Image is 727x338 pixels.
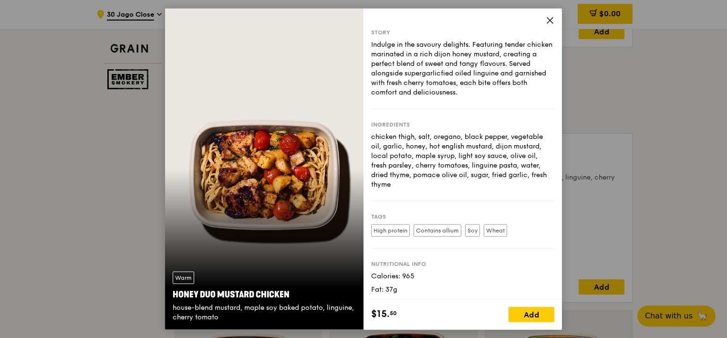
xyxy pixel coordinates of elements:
[173,303,356,322] div: house-blend mustard, maple soy baked potato, linguine, cherry tomato
[371,132,554,190] div: chicken thigh, salt, oregano, black pepper, vegetable oil, garlic, honey, hot english mustard, di...
[371,306,390,321] span: $15.
[390,309,397,317] span: 50
[371,285,554,295] div: Fat: 37g
[484,224,507,237] label: Wheat
[173,287,356,301] div: Honey Duo Mustard Chicken
[371,224,410,237] label: High protein
[173,271,194,284] div: Warm
[371,260,554,268] div: Nutritional info
[371,40,554,97] div: Indulge in the savoury delights. Featuring tender chicken marinated in a rich dijon honey mustard...
[371,121,554,128] div: Ingredients
[371,213,554,221] div: Tags
[371,272,554,281] div: Calories: 965
[371,29,554,36] div: Story
[371,298,554,308] div: Carb: 90g
[509,306,554,322] div: Add
[465,224,480,237] label: Soy
[414,224,461,237] label: Contains allium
